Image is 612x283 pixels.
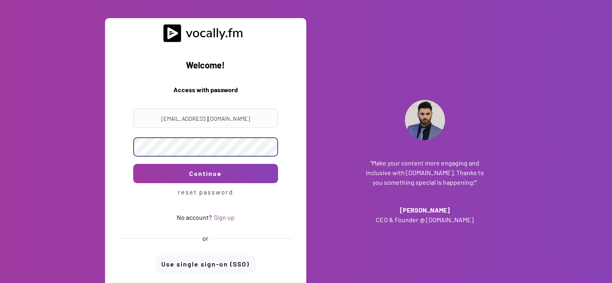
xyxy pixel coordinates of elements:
h3: “Make your content more engaging and inclusive with [DOMAIN_NAME]. Thanks to you something specia... [365,158,485,187]
h3: CEO & Founder @ [DOMAIN_NAME] [365,215,485,225]
button: Continue [133,164,278,183]
button: Use single sign-on (SSO) [155,255,256,273]
input: Your email [133,109,278,128]
h3: Access with password [111,85,300,99]
h2: Welcome! [111,58,300,73]
button: reset password [175,183,236,201]
h3: [PERSON_NAME] [365,205,485,215]
div: or [202,234,208,243]
img: vocally%20logo.svg [163,24,248,42]
button: Sign up [214,213,235,222]
img: Addante_Profile.png [405,100,445,140]
div: No account? [177,213,212,222]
